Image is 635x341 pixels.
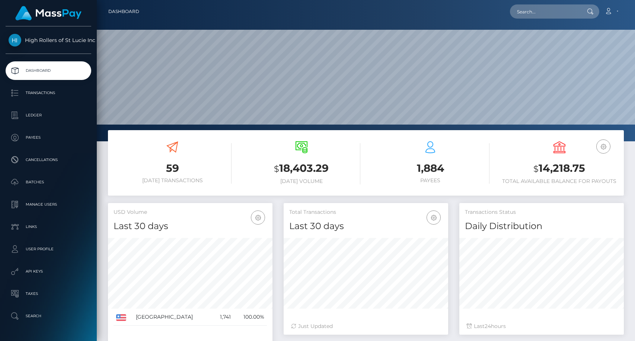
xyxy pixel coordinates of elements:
[6,84,91,102] a: Transactions
[6,173,91,192] a: Batches
[6,195,91,214] a: Manage Users
[371,177,489,184] h6: Payees
[9,132,88,143] p: Payees
[533,164,539,174] small: $
[291,322,441,330] div: Just Updated
[9,65,88,76] p: Dashboard
[501,161,619,176] h3: 14,218.75
[9,244,88,255] p: User Profile
[6,262,91,281] a: API Keys
[9,110,88,121] p: Ledger
[133,309,213,326] td: [GEOGRAPHIC_DATA]
[9,266,88,277] p: API Keys
[6,284,91,303] a: Taxes
[485,323,491,329] span: 24
[6,240,91,258] a: User Profile
[9,87,88,99] p: Transactions
[114,161,232,176] h3: 59
[114,177,232,184] h6: [DATE] Transactions
[6,151,91,169] a: Cancellations
[6,307,91,325] a: Search
[116,314,126,321] img: US.png
[6,61,91,80] a: Dashboard
[9,177,88,188] p: Batches
[465,209,618,216] h5: Transactions Status
[289,220,443,233] h4: Last 30 days
[6,37,91,44] span: High Rollers of St Lucie Inc
[6,128,91,147] a: Payees
[6,218,91,236] a: Links
[233,309,267,326] td: 100.00%
[9,221,88,232] p: Links
[467,322,616,330] div: Last hours
[243,178,361,184] h6: [DATE] Volume
[289,209,443,216] h5: Total Transactions
[465,220,618,233] h4: Daily Distribution
[15,6,82,20] img: MassPay Logo
[9,199,88,210] p: Manage Users
[9,288,88,299] p: Taxes
[213,309,233,326] td: 1,741
[274,164,279,174] small: $
[9,154,88,165] p: Cancellations
[6,106,91,125] a: Ledger
[510,4,580,19] input: Search...
[243,161,361,176] h3: 18,403.29
[114,220,267,233] h4: Last 30 days
[501,178,619,184] h6: Total Available Balance for Payouts
[371,161,489,176] h3: 1,884
[108,4,139,19] a: Dashboard
[9,34,21,46] img: High Rollers of St Lucie Inc
[114,209,267,216] h5: USD Volume
[9,311,88,322] p: Search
